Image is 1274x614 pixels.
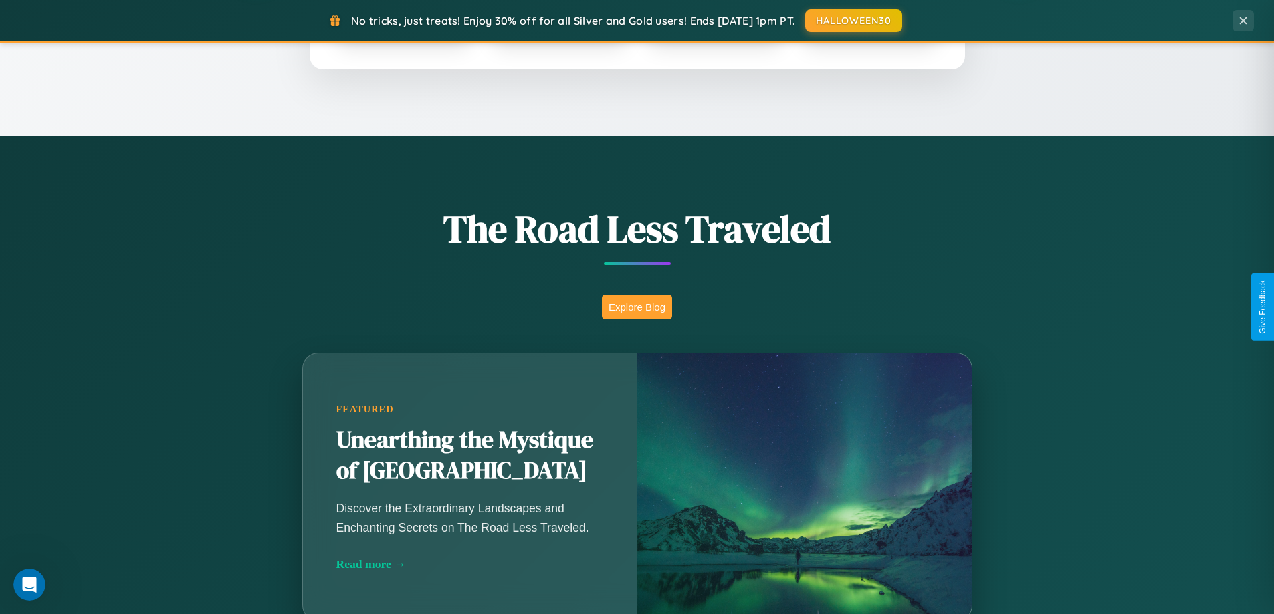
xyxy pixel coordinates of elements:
span: No tricks, just treats! Enjoy 30% off for all Silver and Gold users! Ends [DATE] 1pm PT. [351,14,795,27]
p: Discover the Extraordinary Landscapes and Enchanting Secrets on The Road Less Traveled. [336,499,604,536]
div: Read more → [336,557,604,571]
button: HALLOWEEN30 [805,9,902,32]
div: Featured [336,404,604,415]
h2: Unearthing the Mystique of [GEOGRAPHIC_DATA] [336,425,604,486]
iframe: Intercom live chat [13,569,45,601]
div: Give Feedback [1258,280,1267,334]
h1: The Road Less Traveled [236,203,1039,255]
button: Explore Blog [602,295,672,319]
